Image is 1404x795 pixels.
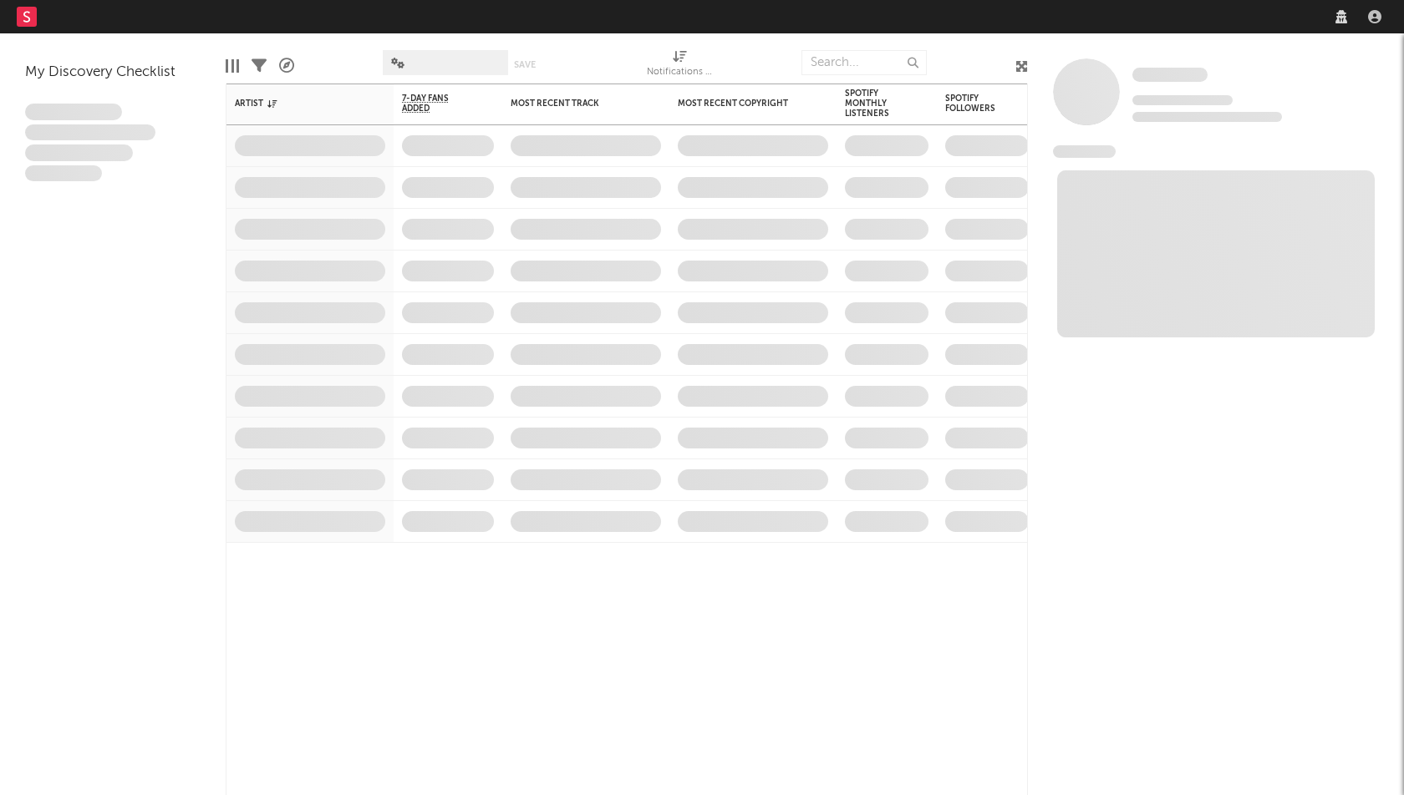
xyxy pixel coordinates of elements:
span: Praesent ac interdum [25,144,133,161]
a: Some Artist [1132,67,1208,84]
span: News Feed [1053,145,1116,158]
span: Some Artist [1132,68,1208,82]
span: Lorem ipsum dolor [25,104,122,120]
div: Spotify Followers [945,94,1004,114]
div: Most Recent Copyright [678,99,803,109]
span: Aliquam viverra [25,165,102,182]
div: Artist [235,99,360,109]
span: Tracking Since: [DATE] [1132,95,1233,105]
span: 7-Day Fans Added [402,94,469,114]
div: My Discovery Checklist [25,63,201,83]
div: Edit Columns [226,42,239,90]
div: Filters [252,42,267,90]
span: Integer aliquet in purus et [25,124,155,141]
input: Search... [801,50,927,75]
button: Save [514,60,536,69]
div: Notifications (Artist) [647,63,714,83]
div: Notifications (Artist) [647,42,714,90]
div: Spotify Monthly Listeners [845,89,903,119]
div: A&R Pipeline [279,42,294,90]
div: Most Recent Track [511,99,636,109]
span: 0 fans last week [1132,112,1282,122]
